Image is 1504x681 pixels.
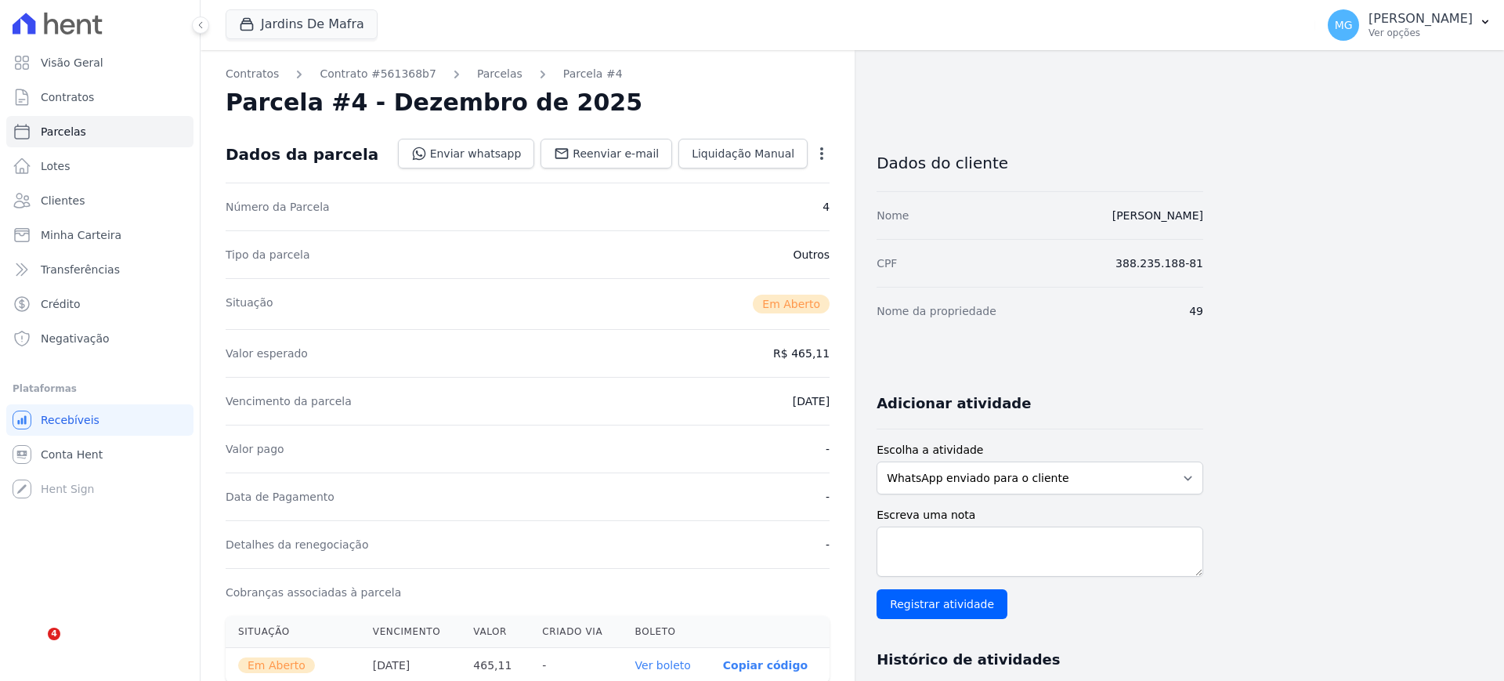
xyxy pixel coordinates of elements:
span: MG [1335,20,1353,31]
a: Reenviar e-mail [540,139,672,168]
span: Minha Carteira [41,227,121,243]
span: Negativação [41,331,110,346]
dd: Outros [793,247,830,263]
a: [PERSON_NAME] [1112,209,1203,222]
span: Recebíveis [41,412,99,428]
dd: [DATE] [793,393,830,409]
label: Escolha a atividade [877,442,1203,458]
a: Contratos [226,66,279,82]
p: Ver opções [1368,27,1473,39]
dt: Número da Parcela [226,199,330,215]
nav: Breadcrumb [226,66,830,82]
h3: Dados do cliente [877,154,1203,172]
span: Contratos [41,89,94,105]
label: Escreva uma nota [877,507,1203,523]
th: Valor [461,616,530,648]
a: Minha Carteira [6,219,193,251]
dd: - [826,537,830,552]
dt: Situação [226,295,273,313]
span: Em Aberto [238,657,315,673]
dt: Data de Pagamento [226,489,334,505]
div: Dados da parcela [226,145,378,164]
h2: Parcela #4 - Dezembro de 2025 [226,89,642,117]
input: Registrar atividade [877,589,1007,619]
th: Boleto [623,616,710,648]
span: Reenviar e-mail [573,146,659,161]
th: Criado via [530,616,622,648]
dd: R$ 465,11 [773,346,830,361]
button: Copiar código [723,659,808,672]
a: Transferências [6,254,193,285]
a: Contrato #561368b7 [320,66,436,82]
dt: Vencimento da parcela [226,393,352,409]
dd: - [826,441,830,457]
dd: - [826,489,830,505]
span: Clientes [41,193,85,208]
a: Parcela #4 [563,66,623,82]
a: Parcelas [6,116,193,147]
span: Transferências [41,262,120,277]
a: Crédito [6,288,193,320]
dt: Valor pago [226,441,284,457]
span: Crédito [41,296,81,312]
span: 4 [48,628,60,640]
span: Em Aberto [753,295,830,313]
a: Negativação [6,323,193,354]
dd: 49 [1189,303,1203,319]
dt: CPF [877,255,897,271]
a: Lotes [6,150,193,182]
a: Contratos [6,82,193,113]
span: Lotes [41,158,70,174]
dt: Valor esperado [226,346,308,361]
a: Conta Hent [6,439,193,470]
h3: Histórico de atividades [877,650,1060,669]
a: Liquidação Manual [678,139,808,168]
th: Situação [226,616,360,648]
a: Clientes [6,185,193,216]
span: Visão Geral [41,55,103,71]
div: Plataformas [13,379,187,398]
dt: Nome [877,208,909,223]
a: Recebíveis [6,404,193,436]
span: Liquidação Manual [692,146,794,161]
iframe: Intercom live chat [16,628,53,665]
a: Ver boleto [635,659,691,672]
dt: Cobranças associadas à parcela [226,585,401,600]
button: Jardins De Mafra [226,9,378,39]
dt: Nome da propriedade [877,303,996,319]
span: Conta Hent [41,447,103,462]
dt: Detalhes da renegociação [226,537,369,552]
a: Enviar whatsapp [398,139,535,168]
dd: 388.235.188-81 [1115,255,1203,271]
dt: Tipo da parcela [226,247,310,263]
a: Parcelas [477,66,522,82]
a: Visão Geral [6,47,193,78]
button: MG [PERSON_NAME] Ver opções [1315,3,1504,47]
span: Parcelas [41,124,86,139]
p: [PERSON_NAME] [1368,11,1473,27]
dd: 4 [822,199,830,215]
h3: Adicionar atividade [877,394,1031,413]
th: Vencimento [360,616,461,648]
